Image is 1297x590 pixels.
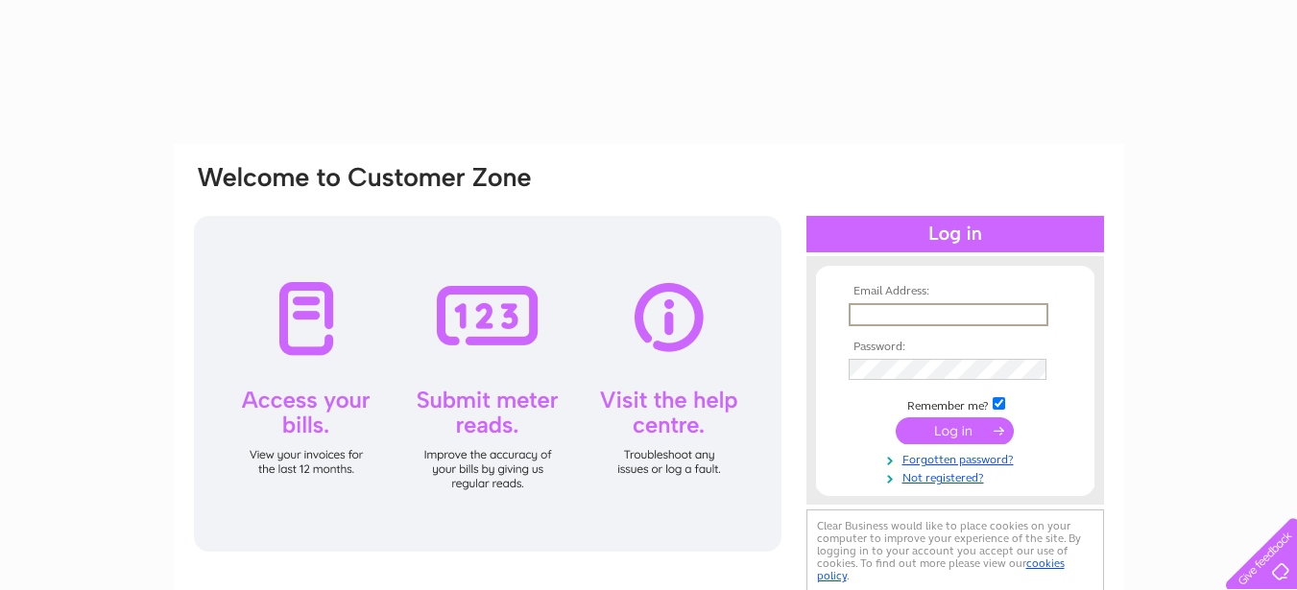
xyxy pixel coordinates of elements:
input: Submit [896,417,1014,444]
th: Password: [844,341,1067,354]
a: Not registered? [849,467,1067,485]
a: Forgotten password? [849,449,1067,467]
th: Email Address: [844,285,1067,298]
a: cookies policy [817,556,1065,582]
td: Remember me? [844,394,1067,413]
